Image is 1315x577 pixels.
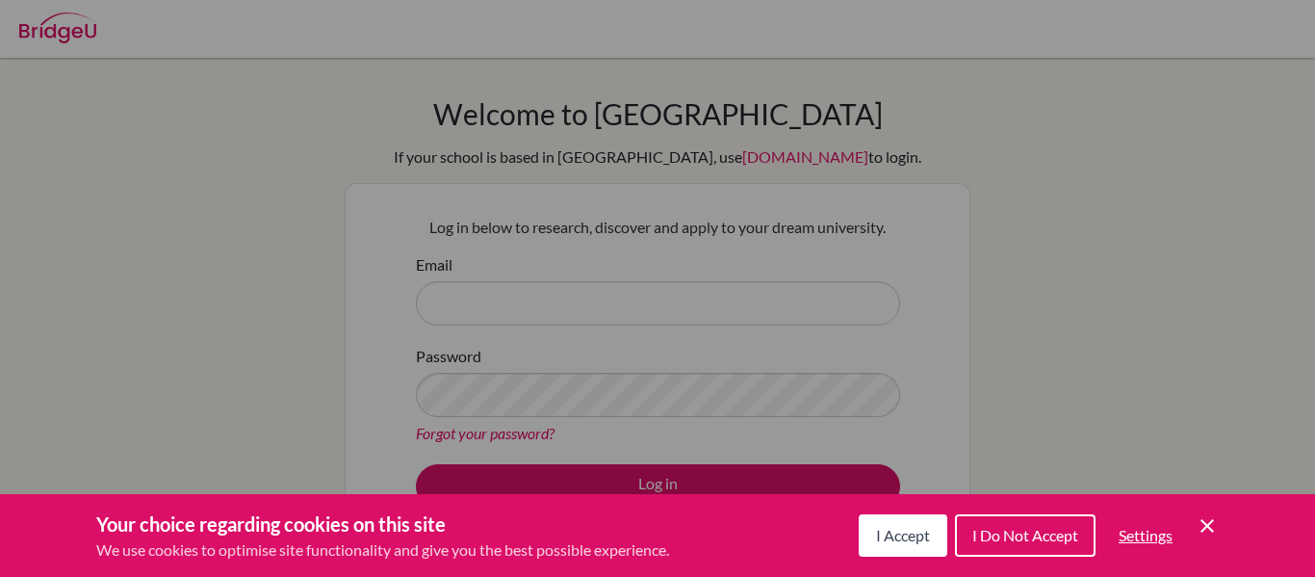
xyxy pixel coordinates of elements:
button: Save and close [1196,514,1219,538]
button: Settings [1103,516,1188,555]
span: I Do Not Accept [972,526,1078,544]
h3: Your choice regarding cookies on this site [96,510,669,538]
button: I Do Not Accept [955,514,1096,557]
span: Settings [1119,526,1173,544]
button: I Accept [859,514,947,557]
span: I Accept [876,526,930,544]
p: We use cookies to optimise site functionality and give you the best possible experience. [96,538,669,562]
